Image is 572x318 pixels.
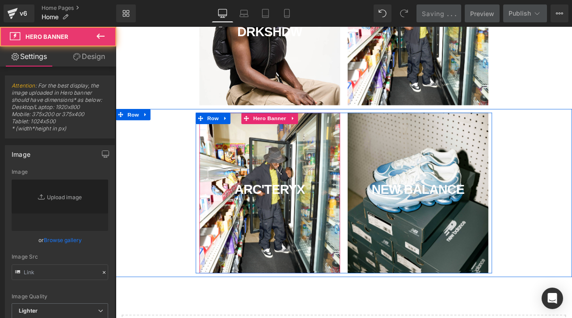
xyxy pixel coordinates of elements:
[422,10,445,17] span: Saving
[12,254,108,260] div: Image Src
[12,82,108,138] span: : For the best display, the image uploaded in Hero banner should have dimensions* as below: Deskt...
[116,4,136,22] a: New Library
[4,4,34,22] a: v6
[122,186,244,200] div: ARC'TERYX
[29,97,41,111] a: Expand / Collapse
[60,46,118,67] a: Design
[19,307,38,314] b: Lighter
[18,8,29,19] div: v6
[255,4,276,22] a: Tablet
[233,4,255,22] a: Laptop
[465,4,500,22] a: Preview
[106,102,124,115] span: Row
[395,4,413,22] button: Redo
[297,186,419,200] div: NEW BALANCE
[12,97,29,111] span: Row
[542,288,563,309] div: Open Intercom Messenger
[12,169,108,175] div: Image
[447,10,449,17] span: .
[551,4,568,22] button: More
[12,264,108,280] input: Link
[124,102,136,115] a: Expand / Collapse
[509,10,531,17] span: Publish
[12,82,35,89] a: Attention
[12,293,108,300] div: Image Quality
[161,102,204,115] span: Hero Banner
[12,235,108,245] div: or
[470,9,494,18] span: Preview
[374,4,391,22] button: Undo
[44,232,82,248] a: Browse gallery
[25,33,68,40] span: Hero Banner
[42,13,59,21] span: Home
[42,4,116,12] a: Home Pages
[212,4,233,22] a: Desktop
[204,102,216,115] a: Expand / Collapse
[503,4,547,22] button: Publish
[12,146,30,158] div: Image
[276,4,298,22] a: Mobile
